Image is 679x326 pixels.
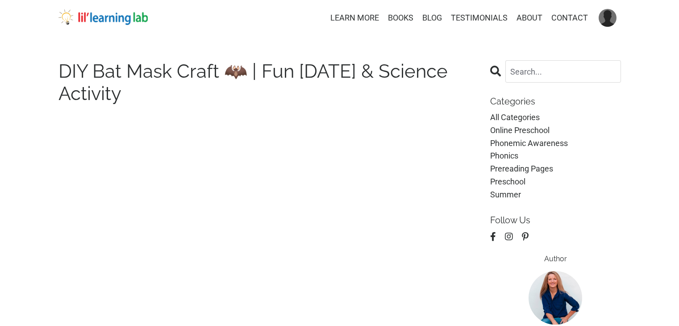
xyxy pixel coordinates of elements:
a: preschool [490,176,621,188]
p: Follow Us [490,215,621,226]
a: phonics [490,150,621,163]
img: lil' learning lab [58,9,148,25]
a: summer [490,188,621,201]
a: BLOG [422,12,442,25]
h1: DIY Bat Mask Craft 🦇 | Fun [DATE] & Science Activity [58,60,477,105]
p: Categories [490,96,621,107]
a: CONTACT [551,12,588,25]
a: TESTIMONIALS [451,12,508,25]
a: LEARN MORE [330,12,379,25]
input: Search... [505,60,621,83]
a: prereading pages [490,163,621,176]
a: BOOKS [388,12,413,25]
img: User Avatar [599,9,617,27]
a: online preschool [490,124,621,137]
a: All Categories [490,111,621,124]
a: ABOUT [517,12,542,25]
h6: Author [490,255,621,263]
a: phonemic awareness [490,137,621,150]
